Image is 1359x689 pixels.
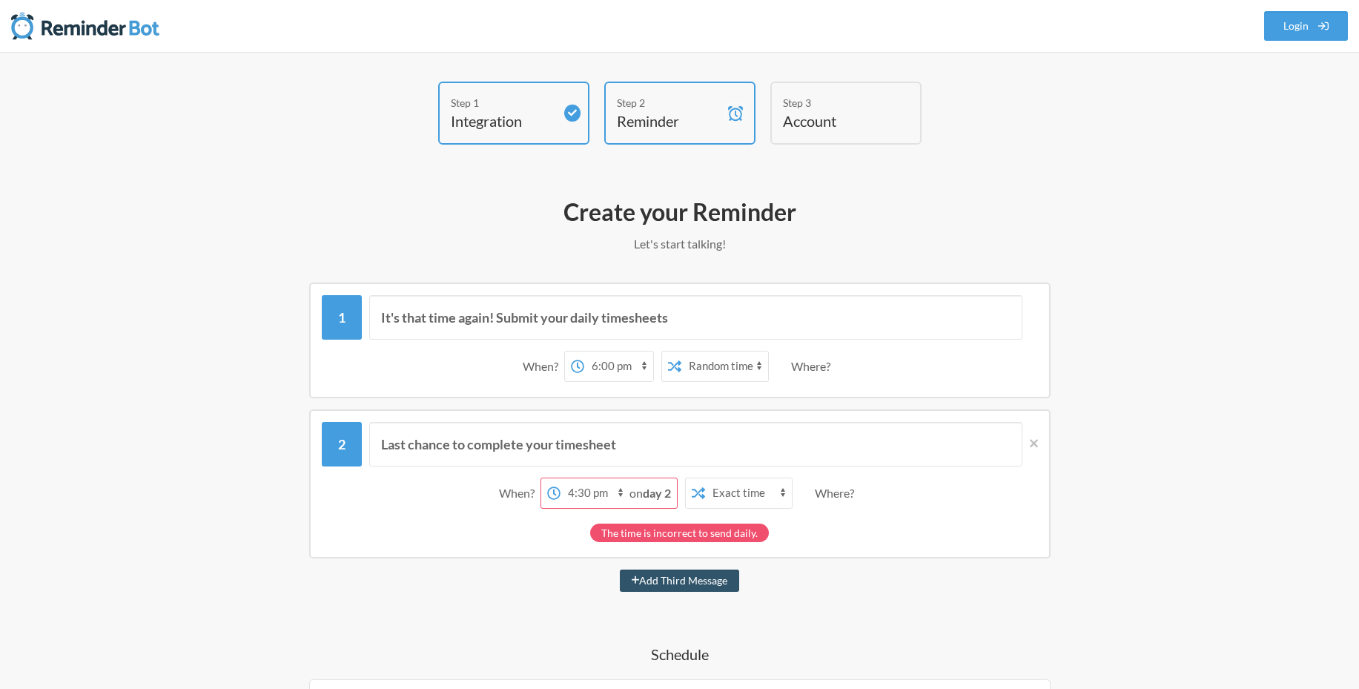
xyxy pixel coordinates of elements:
[369,422,1022,467] input: Message
[499,478,540,509] div: When?
[783,95,887,111] div: Step 3
[783,111,887,131] h4: Account
[617,95,721,111] div: Step 2
[11,11,159,41] img: Reminder Bot
[250,235,1110,253] p: Let's start talking!
[451,95,555,111] div: Step 1
[617,111,721,131] h4: Reminder
[815,478,860,509] div: Where?
[250,197,1110,228] h2: Create your Reminder
[620,570,740,592] button: Add Third Message
[250,644,1110,665] h4: Schedule
[451,111,555,131] h4: Integration
[1264,11,1349,41] a: Login
[523,351,564,382] div: When?
[629,486,671,500] span: on
[643,486,671,500] strong: day 2
[791,351,836,382] div: Where?
[369,295,1022,340] input: Message
[590,524,769,542] div: The time is incorrect to send daily.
